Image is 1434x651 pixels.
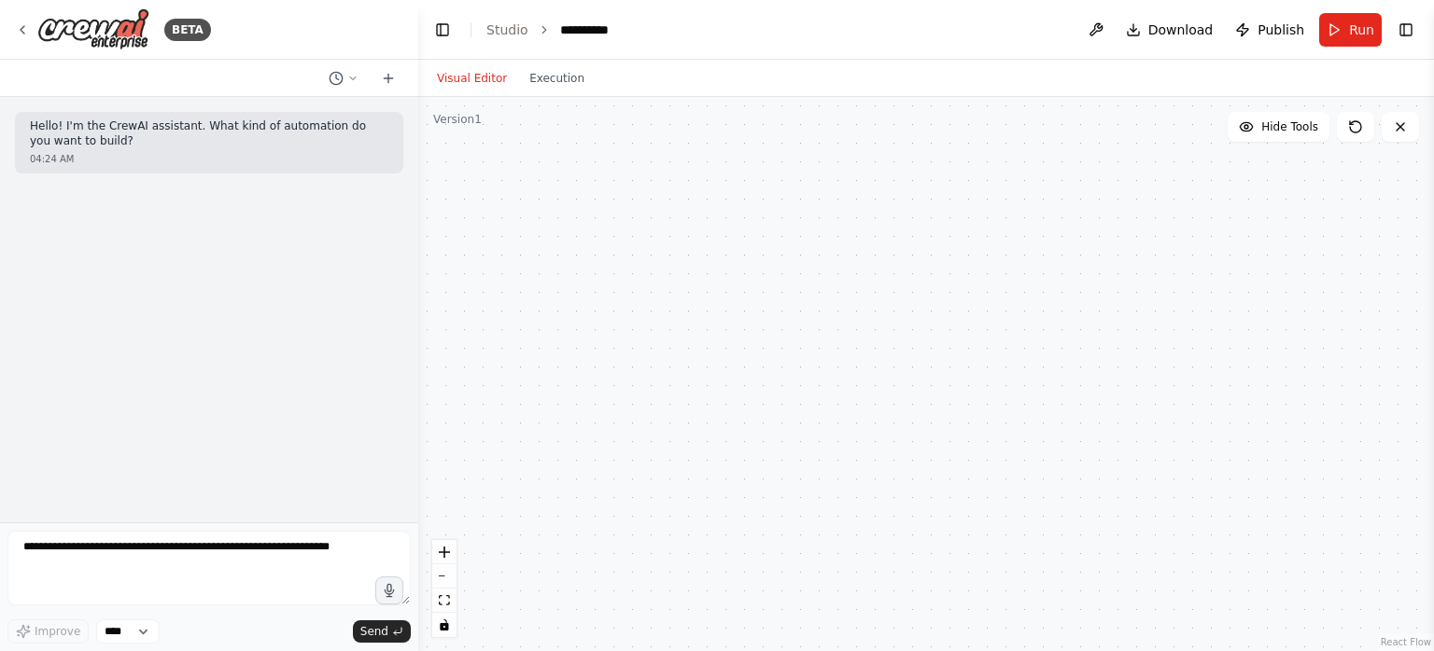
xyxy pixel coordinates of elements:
button: Run [1319,13,1382,47]
a: Studio [486,22,528,37]
button: Publish [1228,13,1312,47]
button: Start a new chat [373,67,403,90]
button: Hide Tools [1228,112,1329,142]
p: Hello! I'm the CrewAI assistant. What kind of automation do you want to build? [30,119,388,148]
img: Logo [37,8,149,50]
span: Download [1148,21,1214,39]
span: Hide Tools [1261,119,1318,134]
button: toggle interactivity [432,613,457,637]
div: React Flow controls [432,540,457,637]
button: Hide left sidebar [429,17,456,43]
button: Switch to previous chat [321,67,366,90]
span: Publish [1258,21,1304,39]
div: 04:24 AM [30,152,388,166]
nav: breadcrumb [486,21,626,39]
button: zoom out [432,564,457,589]
button: Visual Editor [426,67,518,90]
button: Download [1118,13,1221,47]
a: React Flow attribution [1381,637,1431,647]
button: Show right sidebar [1393,17,1419,43]
span: Send [360,624,388,639]
button: zoom in [432,540,457,564]
button: fit view [432,589,457,613]
button: Improve [7,619,89,644]
button: Send [353,620,411,643]
button: Click to speak your automation idea [375,576,403,604]
div: Version 1 [433,112,482,127]
div: BETA [164,19,211,41]
span: Run [1349,21,1374,39]
button: Execution [518,67,596,90]
span: Improve [35,624,80,639]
